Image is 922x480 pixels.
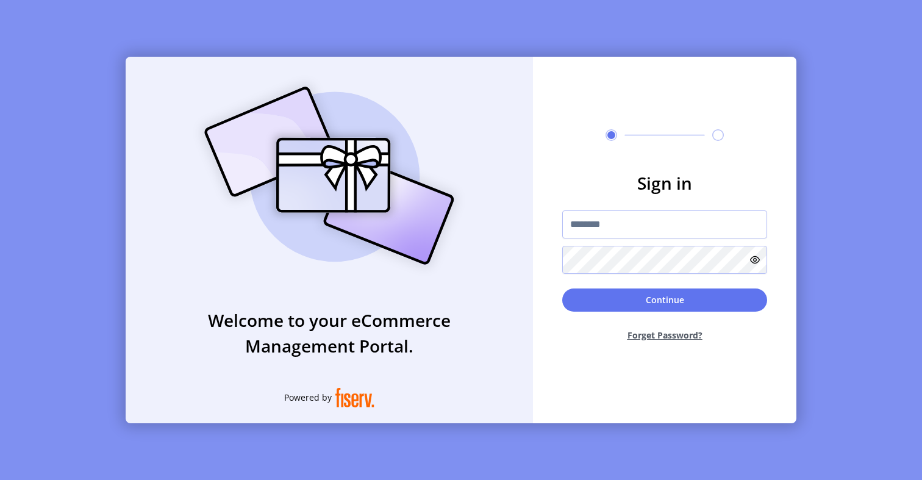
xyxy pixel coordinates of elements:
h3: Welcome to your eCommerce Management Portal. [126,307,533,359]
h3: Sign in [562,170,767,196]
button: Forget Password? [562,319,767,351]
button: Continue [562,288,767,312]
span: Powered by [284,391,332,404]
img: card_Illustration.svg [186,73,473,278]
